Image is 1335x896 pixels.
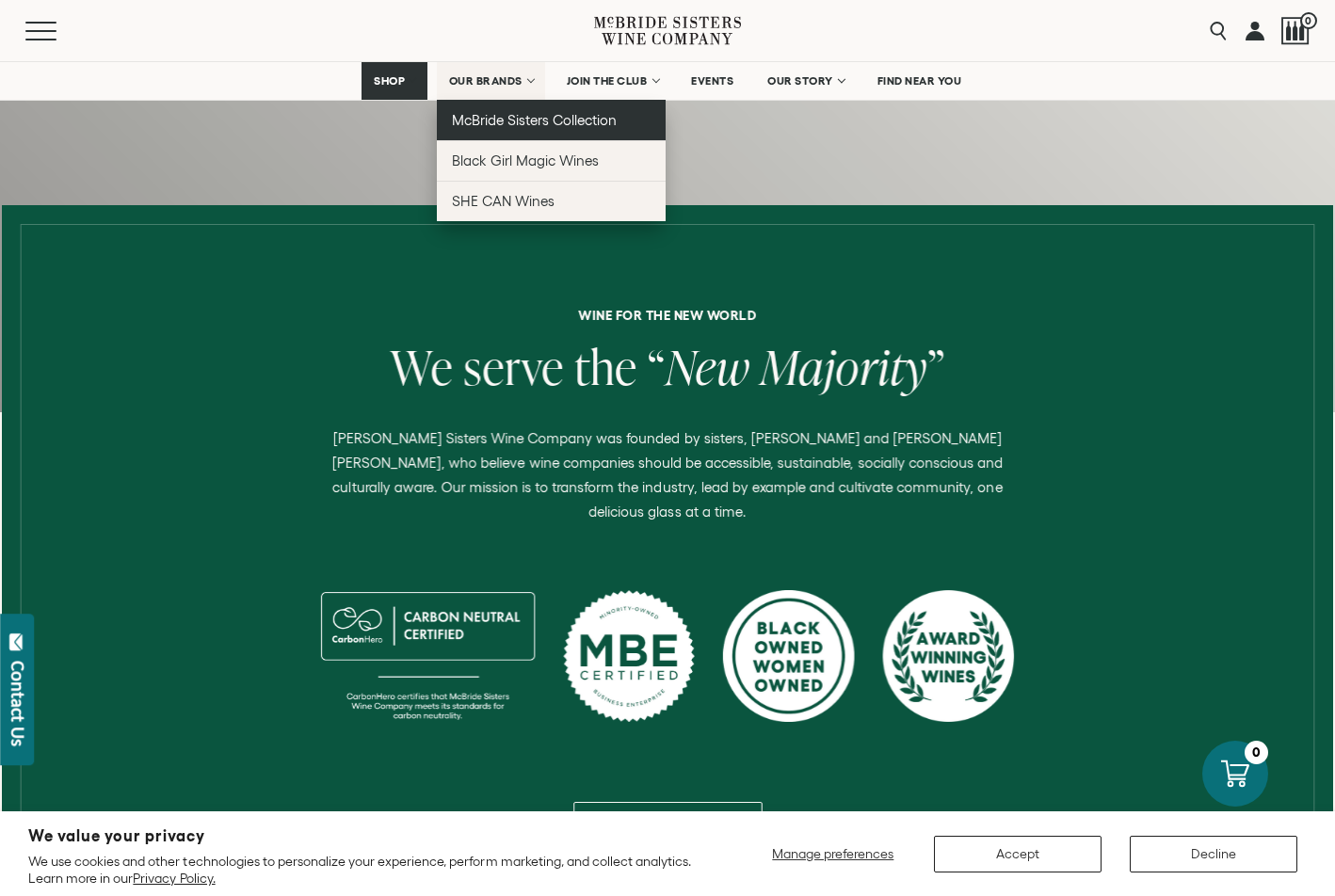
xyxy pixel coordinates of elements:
button: Mobile Menu Trigger [25,22,93,40]
a: Learn more [573,802,763,847]
span: serve [463,334,564,399]
span: ” [927,334,945,399]
span: We [390,334,453,399]
button: Accept [934,836,1102,872]
div: 0 [1245,741,1268,764]
span: OUR BRANDS [449,74,523,88]
span: New [666,334,750,399]
a: McBride Sisters Collection [437,100,666,140]
p: We use cookies and other technologies to personalize your experience, perform marketing, and coll... [28,853,697,887]
span: OUR STORY [767,74,833,88]
span: McBride Sisters Collection [452,112,618,128]
span: EVENTS [691,74,733,88]
div: Contact Us [8,661,27,746]
button: Manage preferences [761,836,906,872]
button: Decline [1130,836,1297,872]
span: SHOP [374,74,406,88]
a: Black Girl Magic Wines [437,140,666,181]
a: Privacy Policy. [133,871,215,886]
h2: We value your privacy [28,828,697,844]
a: EVENTS [679,62,746,100]
a: FIND NEAR YOU [865,62,974,100]
span: 0 [1300,12,1317,29]
span: Manage preferences [772,846,893,861]
span: “ [648,334,666,399]
span: Majority [760,334,927,399]
span: Black Girl Magic Wines [452,152,599,168]
span: Learn more [599,807,737,843]
a: OUR BRANDS [437,62,545,100]
span: SHE CAN Wines [452,193,555,209]
span: the [574,334,637,399]
h6: Wine for the new world [16,309,1320,322]
a: SHE CAN Wines [437,181,666,221]
a: OUR STORY [755,62,856,100]
p: [PERSON_NAME] Sisters Wine Company was founded by sisters, [PERSON_NAME] and [PERSON_NAME] [PERSO... [314,426,1021,524]
span: FIND NEAR YOU [877,74,962,88]
a: SHOP [362,62,427,100]
span: JOIN THE CLUB [567,74,648,88]
a: JOIN THE CLUB [555,62,670,100]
